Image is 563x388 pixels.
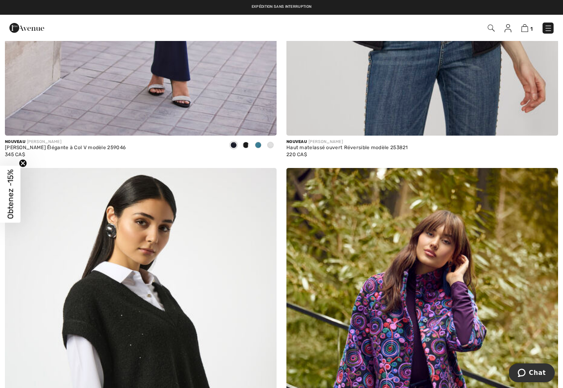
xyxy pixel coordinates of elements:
[521,23,533,33] a: 1
[9,23,44,31] a: 1ère Avenue
[5,139,25,144] span: Nouveau
[6,169,15,219] span: Obtenez -15%
[5,139,126,145] div: [PERSON_NAME]
[5,145,126,151] div: [PERSON_NAME] Élégante à Col V modèle 259046
[19,159,27,167] button: Close teaser
[544,24,552,32] img: Menu
[504,24,511,32] img: Mes infos
[286,152,307,157] span: 220 CA$
[286,139,307,144] span: Nouveau
[5,152,25,157] span: 345 CA$
[509,363,555,384] iframe: Ouvre un widget dans lequel vous pouvez chatter avec l’un de nos agents
[252,139,264,152] div: Dark Teal
[521,24,528,32] img: Panier d'achat
[286,145,408,151] div: Haut matelassé ouvert Réversible modèle 253821
[252,5,311,9] a: Expédition sans interruption
[240,139,252,152] div: Black
[530,26,533,32] span: 1
[286,139,408,145] div: [PERSON_NAME]
[9,20,44,36] img: 1ère Avenue
[488,25,495,32] img: Recherche
[264,139,277,152] div: Vanilla
[227,139,240,152] div: Midnight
